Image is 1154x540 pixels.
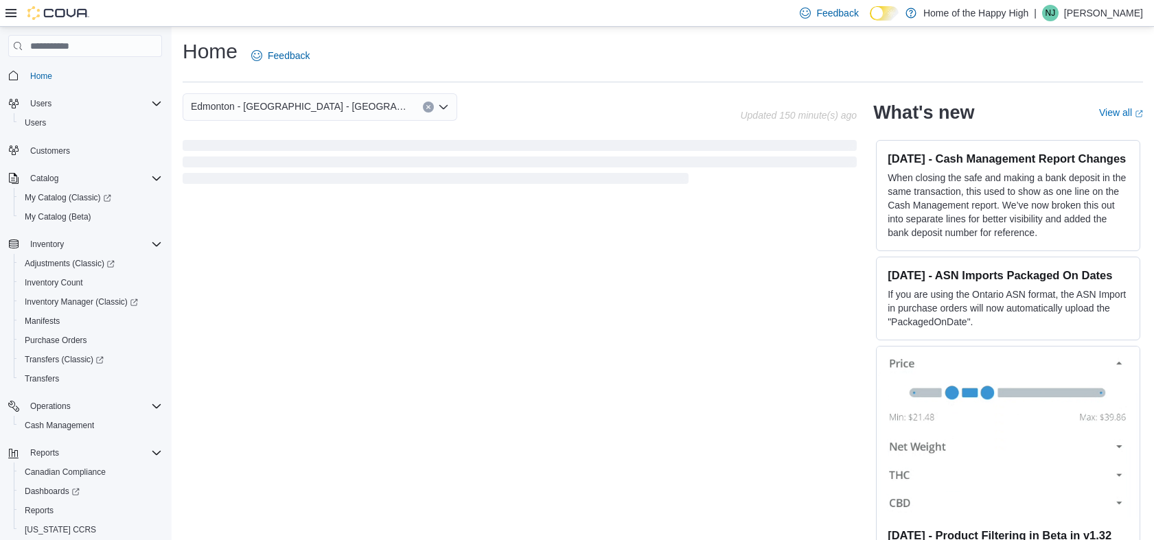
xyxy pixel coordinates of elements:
span: Canadian Compliance [19,464,162,480]
span: Transfers [25,373,59,384]
span: Catalog [30,173,58,184]
a: Transfers [19,371,65,387]
p: Updated 150 minute(s) ago [740,110,857,121]
span: Edmonton - [GEOGRAPHIC_DATA] - [GEOGRAPHIC_DATA] [191,98,409,115]
button: Customers [3,141,168,161]
span: Inventory Manager (Classic) [25,296,138,307]
p: Home of the Happy High [923,5,1028,21]
button: Canadian Compliance [14,462,168,482]
span: Inventory [25,236,162,253]
button: [US_STATE] CCRS [14,520,168,539]
button: Inventory [25,236,69,253]
button: Catalog [25,170,64,187]
span: Reports [30,447,59,458]
a: Adjustments (Classic) [14,254,168,273]
a: Home [25,68,58,84]
span: Purchase Orders [25,335,87,346]
a: [US_STATE] CCRS [19,521,102,538]
h3: [DATE] - ASN Imports Packaged On Dates [888,268,1129,282]
span: My Catalog (Classic) [25,192,111,203]
a: Transfers (Classic) [14,350,168,369]
span: Adjustments (Classic) [25,258,115,269]
button: Cash Management [14,416,168,435]
span: Users [25,117,46,128]
span: Users [19,115,162,131]
button: Reports [14,501,168,520]
a: Feedback [246,42,315,69]
a: Cash Management [19,417,100,434]
p: | [1034,5,1037,21]
span: Purchase Orders [19,332,162,349]
button: My Catalog (Beta) [14,207,168,226]
a: My Catalog (Beta) [19,209,97,225]
span: Dashboards [25,486,80,497]
span: Cash Management [25,420,94,431]
a: Transfers (Classic) [19,351,109,368]
span: Cash Management [19,417,162,434]
span: Catalog [25,170,162,187]
nav: Complex example [8,60,162,540]
span: [US_STATE] CCRS [25,524,96,535]
a: Users [19,115,51,131]
span: Transfers (Classic) [19,351,162,368]
a: Adjustments (Classic) [19,255,120,272]
a: Inventory Count [19,274,89,291]
span: Home [25,67,162,84]
span: Operations [25,398,162,414]
span: Reports [25,445,162,461]
span: Inventory Manager (Classic) [19,294,162,310]
a: Purchase Orders [19,332,93,349]
button: Users [3,94,168,113]
a: Customers [25,143,76,159]
span: Users [25,95,162,112]
a: Inventory Manager (Classic) [19,294,143,310]
a: Inventory Manager (Classic) [14,292,168,312]
button: Users [25,95,57,112]
input: Dark Mode [870,6,899,21]
span: Canadian Compliance [25,467,106,478]
span: Transfers [19,371,162,387]
span: Inventory Count [25,277,83,288]
span: Manifests [25,316,60,327]
a: Manifests [19,313,65,329]
h3: [DATE] - Cash Management Report Changes [888,152,1129,165]
button: Home [3,65,168,85]
button: Inventory [3,235,168,254]
a: Canadian Compliance [19,464,111,480]
span: Reports [19,502,162,519]
p: [PERSON_NAME] [1064,5,1143,21]
span: My Catalog (Beta) [19,209,162,225]
img: Cova [27,6,89,20]
span: My Catalog (Classic) [19,189,162,206]
button: Catalog [3,169,168,188]
span: Dashboards [19,483,162,500]
a: Dashboards [14,482,168,501]
span: Feedback [268,49,310,62]
button: Open list of options [438,102,449,113]
button: Operations [25,398,76,414]
span: Customers [30,145,70,156]
a: My Catalog (Classic) [14,188,168,207]
a: Reports [19,502,59,519]
span: Manifests [19,313,162,329]
span: Inventory Count [19,274,162,291]
span: Transfers (Classic) [25,354,104,365]
div: Nissy John [1042,5,1059,21]
span: Loading [183,143,857,187]
a: My Catalog (Classic) [19,189,117,206]
span: Washington CCRS [19,521,162,538]
span: Reports [25,505,54,516]
span: Adjustments (Classic) [19,255,162,272]
button: Clear input [423,102,434,113]
span: NJ [1046,5,1056,21]
span: My Catalog (Beta) [25,211,91,222]
button: Reports [25,445,65,461]
a: View allExternal link [1099,107,1143,118]
span: Customers [25,142,162,159]
svg: External link [1135,110,1143,118]
span: Feedback [816,6,858,20]
button: Users [14,113,168,132]
button: Reports [3,443,168,462]
button: Transfers [14,369,168,388]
